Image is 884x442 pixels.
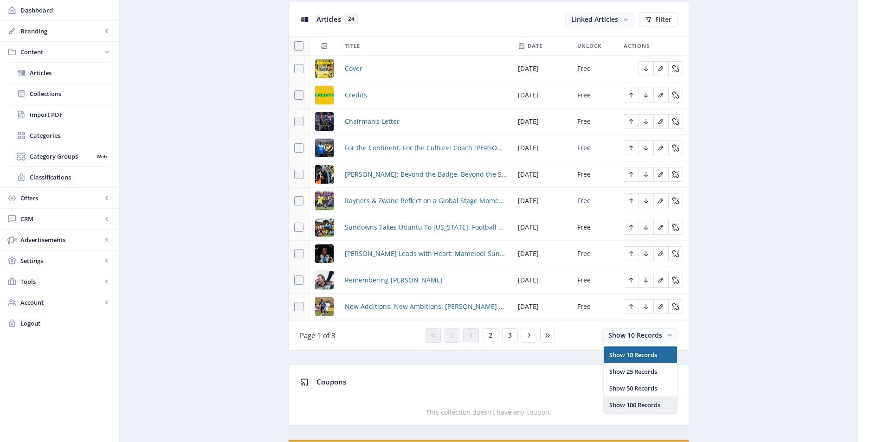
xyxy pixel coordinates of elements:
a: Edit page [668,64,683,72]
a: Edit page [653,143,668,152]
span: CRM [20,214,102,224]
app-collection-view: Coupons [288,365,689,426]
span: Articles [316,14,341,24]
span: Chairman’s Letter [345,116,400,127]
td: Free [572,188,618,214]
a: Edit page [639,90,653,99]
td: [DATE] [512,82,572,109]
span: Branding [20,26,102,36]
a: [PERSON_NAME] Leads with Heart: Mamelodi Sundowns’ Global Impact Through Ubuntu [345,248,507,259]
button: Linked Articles [565,13,633,26]
a: Edit page [653,169,668,178]
span: Coupons [316,377,346,386]
a: Edit page [668,301,683,310]
span: Actions [624,40,650,51]
span: Import PDF [30,110,110,119]
span: Articles [30,68,110,77]
img: 25416025-744e-4b13-be7b-cad9e008773e.png [315,59,334,78]
a: Edit page [668,90,683,99]
a: Edit page [624,249,639,257]
a: Edit page [653,64,668,72]
span: Content [20,47,102,57]
img: d6f87d79-0645-4f12-b76e-0d596a0e0170.png [315,271,334,289]
td: Free [572,56,618,82]
a: Edit page [653,275,668,284]
img: ccf8f950-37c4-492e-badf-a8942bb3f73f.png [315,192,334,210]
a: Edit page [668,222,683,231]
a: Articles [9,63,110,83]
a: Edit page [653,196,668,205]
td: Free [572,241,618,267]
span: Remembering [PERSON_NAME] [345,275,443,286]
a: Edit page [653,222,668,231]
a: Sundowns Takes Ubuntu To [US_STATE]: Football Clinic In [GEOGRAPHIC_DATA] [345,222,507,233]
a: Edit page [639,301,653,310]
span: Advertisements [20,235,102,244]
span: Title [345,40,360,51]
a: Credits [345,90,367,101]
nb-option: Show 50 Records [604,380,677,397]
td: Free [572,82,618,109]
span: Category Groups [30,152,93,161]
span: Page 1 of 3 [300,331,336,340]
a: Import PDF [9,104,110,125]
td: [DATE] [512,56,572,82]
td: Free [572,294,618,320]
a: [PERSON_NAME]: Beyond the Badge, Beyond the Stage [345,169,507,180]
span: Classifications [30,173,110,182]
nb-option: Show 10 Records [604,346,677,363]
td: Free [572,135,618,161]
img: 87c12726-4398-4b5b-b9c4-d6a2723e1734.png [315,139,334,157]
a: Edit page [668,143,683,152]
button: Show 10 Records [602,328,678,342]
span: Tools [20,277,102,286]
span: Show 10 Records [608,331,662,340]
a: Edit page [668,275,683,284]
a: Edit page [639,143,653,152]
a: New Additions, New Ambitions: [PERSON_NAME] and [PERSON_NAME] Ready to Shine in Yellow [345,301,507,312]
td: [DATE] [512,109,572,135]
a: Rayners & Zwane Reflect on a Global Stage Moment That Will Last a Lifetime [345,195,507,206]
a: Edit page [624,143,639,152]
a: Edit page [653,90,668,99]
a: Edit page [668,116,683,125]
span: Logout [20,319,111,328]
td: Free [572,109,618,135]
span: 1 [469,332,473,339]
a: Edit page [668,169,683,178]
span: Settings [20,256,102,265]
a: Edit page [668,249,683,257]
app-collection-view: Articles [288,2,689,351]
img: bb3b69e1-f201-4387-a70d-8daee65045c4.png [315,112,334,131]
td: Free [572,267,618,294]
div: This collection doesn’t have any coupon. [289,407,689,418]
a: Edit page [624,222,639,231]
a: Classifications [9,167,110,187]
a: Edit page [639,169,653,178]
a: Categories [9,125,110,146]
a: Edit page [639,249,653,257]
span: 3 [508,332,512,339]
nb-option: Show 100 Records [604,397,677,413]
img: 094dc253-cfcc-4581-b8e6-bd1fd5c95d4a.png [315,218,334,237]
span: 2 [489,332,492,339]
span: 24 [345,14,358,24]
a: Edit page [624,275,639,284]
span: Unlock [577,40,601,51]
td: [DATE] [512,294,572,320]
a: For the Continent, For the Culture: Coach [PERSON_NAME]'s Club World Cup Vision [345,142,507,154]
img: 1d5e3a53-a15b-4a1a-b2df-2b81057a9dec.png [315,297,334,316]
td: Free [572,214,618,241]
img: dd003b1b-8fcd-4974-8b76-b301b8911927.png [315,165,334,184]
a: Collections [9,83,110,104]
td: [DATE] [512,267,572,294]
a: Edit page [639,196,653,205]
td: [DATE] [512,241,572,267]
a: Edit page [624,196,639,205]
span: Collections [30,89,110,98]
